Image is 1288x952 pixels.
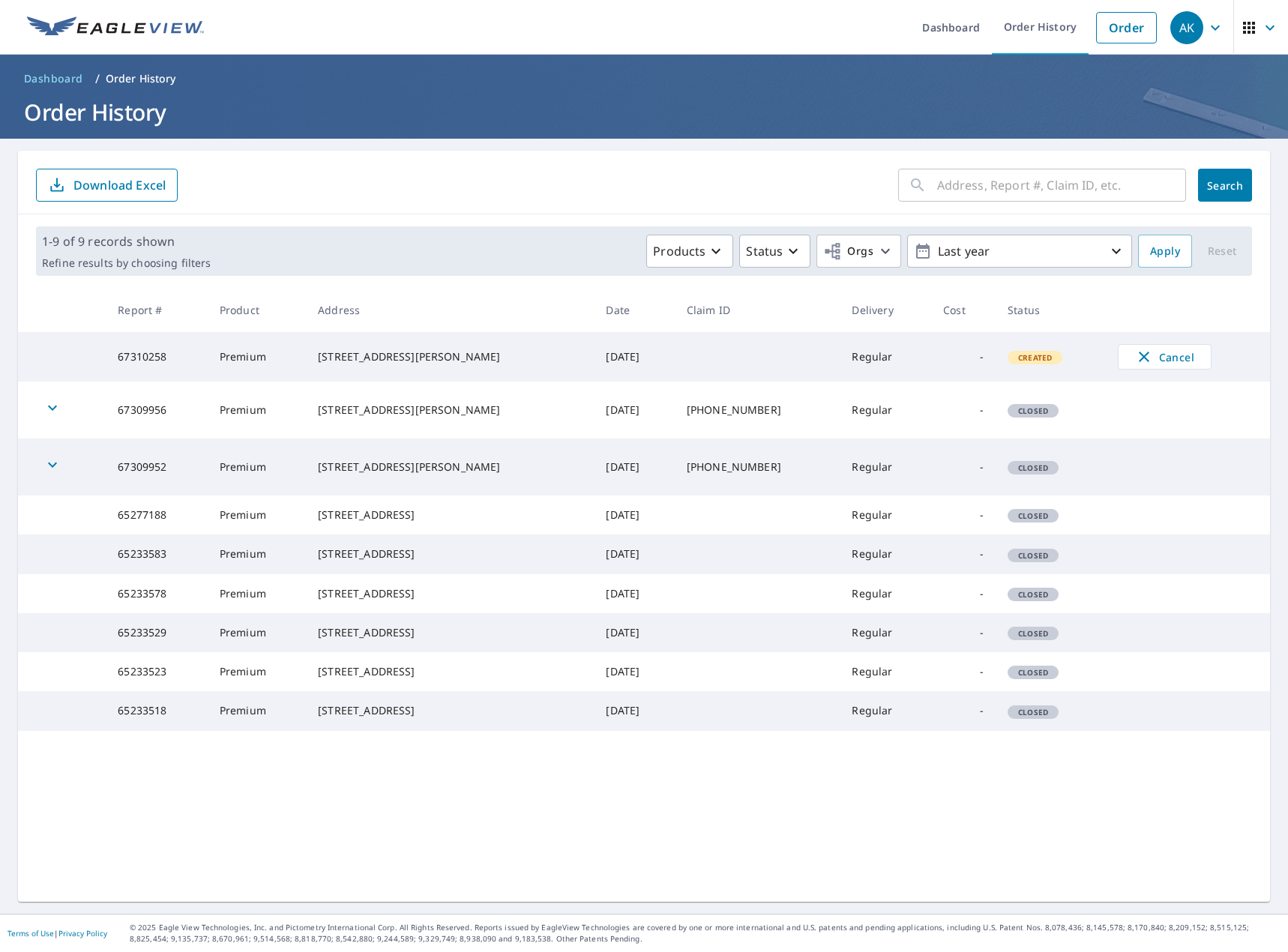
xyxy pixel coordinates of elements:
[306,288,594,332] th: Address
[840,382,931,439] td: Regular
[1009,352,1061,363] span: Created
[675,288,840,332] th: Claim ID
[594,495,674,534] td: [DATE]
[1009,667,1057,678] span: Closed
[931,332,996,382] td: -
[816,235,901,268] button: Orgs
[931,534,996,573] td: -
[318,349,582,364] div: [STREET_ADDRESS][PERSON_NAME]
[907,235,1132,268] button: Last year
[931,613,996,652] td: -
[840,574,931,613] td: Regular
[106,332,208,382] td: 67310258
[1170,11,1203,44] div: AK
[318,460,582,475] div: [STREET_ADDRESS][PERSON_NAME]
[594,288,674,332] th: Date
[1009,406,1057,416] span: Closed
[208,439,306,495] td: Premium
[739,235,810,268] button: Status
[594,439,674,495] td: [DATE]
[931,652,996,691] td: -
[106,613,208,652] td: 65233529
[208,534,306,573] td: Premium
[840,288,931,332] th: Delivery
[931,439,996,495] td: -
[594,613,674,652] td: [DATE]
[318,403,582,418] div: [STREET_ADDRESS][PERSON_NAME]
[130,922,1281,945] p: © 2025 Eagle View Technologies, Inc. and Pictometry International Corp. All Rights Reserved. Repo...
[840,495,931,534] td: Regular
[208,691,306,730] td: Premium
[318,586,582,601] div: [STREET_ADDRESS]
[208,495,306,534] td: Premium
[208,288,306,332] th: Product
[7,929,107,938] p: |
[318,625,582,640] div: [STREET_ADDRESS]
[106,288,208,332] th: Report #
[24,71,83,86] span: Dashboard
[106,534,208,573] td: 65233583
[594,382,674,439] td: [DATE]
[675,382,840,439] td: [PHONE_NUMBER]
[840,439,931,495] td: Regular
[931,288,996,332] th: Cost
[1138,235,1192,268] button: Apply
[106,691,208,730] td: 65233518
[594,332,674,382] td: [DATE]
[95,70,100,88] li: /
[840,613,931,652] td: Regular
[931,382,996,439] td: -
[653,242,705,260] p: Products
[208,652,306,691] td: Premium
[1009,510,1057,521] span: Closed
[1210,178,1240,193] span: Search
[106,652,208,691] td: 65233523
[208,382,306,439] td: Premium
[318,507,582,522] div: [STREET_ADDRESS]
[36,169,178,202] button: Download Excel
[746,242,783,260] p: Status
[1150,242,1180,261] span: Apply
[106,382,208,439] td: 67309956
[1009,463,1057,473] span: Closed
[646,235,733,268] button: Products
[208,613,306,652] td: Premium
[1118,344,1212,370] button: Cancel
[18,67,89,91] a: Dashboard
[73,177,166,193] p: Download Excel
[1009,628,1057,639] span: Closed
[594,574,674,613] td: [DATE]
[318,703,582,718] div: [STREET_ADDRESS]
[840,332,931,382] td: Regular
[931,691,996,730] td: -
[208,332,306,382] td: Premium
[18,67,1270,91] nav: breadcrumb
[1096,12,1157,43] a: Order
[58,928,107,939] a: Privacy Policy
[1009,550,1057,561] span: Closed
[42,256,211,270] p: Refine results by choosing filters
[840,652,931,691] td: Regular
[42,232,211,250] p: 1-9 of 9 records shown
[594,534,674,573] td: [DATE]
[1009,589,1057,600] span: Closed
[823,242,873,261] span: Orgs
[840,691,931,730] td: Regular
[1009,707,1057,717] span: Closed
[208,574,306,613] td: Premium
[931,574,996,613] td: -
[996,288,1106,332] th: Status
[594,691,674,730] td: [DATE]
[840,534,931,573] td: Regular
[106,495,208,534] td: 65277188
[1134,348,1196,366] span: Cancel
[931,495,996,534] td: -
[27,16,204,39] img: EV Logo
[106,71,176,86] p: Order History
[106,574,208,613] td: 65233578
[7,928,54,939] a: Terms of Use
[675,439,840,495] td: [PHONE_NUMBER]
[318,546,582,561] div: [STREET_ADDRESS]
[932,238,1107,265] p: Last year
[318,664,582,679] div: [STREET_ADDRESS]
